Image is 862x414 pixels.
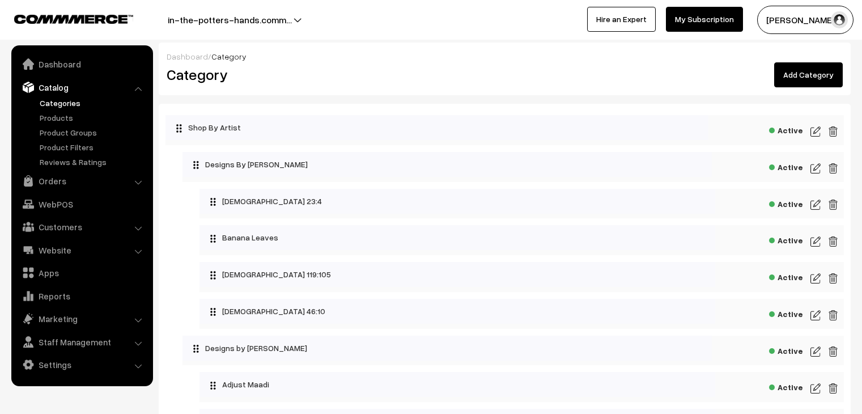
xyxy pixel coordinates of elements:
[37,97,149,109] a: Categories
[828,235,838,248] img: edit
[828,272,838,285] img: edit
[587,7,656,32] a: Hire an Expert
[210,197,216,206] img: drag
[14,11,113,25] a: COMMMERCE
[14,171,149,191] a: Orders
[210,307,216,316] img: drag
[37,126,149,138] a: Product Groups
[199,225,715,250] div: Banana Leaves
[210,234,216,243] img: drag
[757,6,853,34] button: [PERSON_NAME]…
[769,232,803,246] span: Active
[199,372,715,397] div: Adjust Maadi
[14,217,149,237] a: Customers
[810,125,821,138] img: edit
[14,263,149,283] a: Apps
[769,122,803,136] span: Active
[14,77,149,98] a: Catalog
[769,269,803,283] span: Active
[769,379,803,393] span: Active
[182,336,712,361] div: Designs by [PERSON_NAME]
[828,162,838,175] img: edit
[14,286,149,306] a: Reports
[831,11,848,28] img: user
[810,345,821,358] img: edit
[167,66,496,83] h2: Category
[14,240,149,260] a: Website
[14,354,149,375] a: Settings
[199,299,715,324] div: [DEMOGRAPHIC_DATA] 46:10
[199,189,715,214] div: [DEMOGRAPHIC_DATA] 23:4
[14,54,149,74] a: Dashboard
[193,344,199,353] img: drag
[211,52,247,61] span: Category
[810,198,821,212] img: edit
[810,162,821,175] img: edit
[37,112,149,124] a: Products
[182,152,194,174] button: Collapse
[210,381,216,390] img: drag
[128,6,332,34] button: in-the-potters-hands.comm…
[828,345,838,358] img: edit
[769,306,803,320] span: Active
[666,7,743,32] a: My Subscription
[165,115,177,137] button: Collapse
[810,309,821,322] img: edit
[828,198,838,212] img: edit
[828,309,838,322] img: edit
[769,196,803,210] span: Active
[14,309,149,329] a: Marketing
[14,332,149,352] a: Staff Management
[176,124,182,133] img: drag
[37,156,149,168] a: Reviews & Ratings
[167,50,843,62] div: /
[182,336,194,357] button: Collapse
[14,194,149,214] a: WebPOS
[37,141,149,153] a: Product Filters
[774,62,843,87] a: Add Category
[828,382,838,395] img: edit
[810,235,821,248] img: edit
[182,152,712,177] div: Designs By [PERSON_NAME]
[14,15,133,23] img: COMMMERCE
[210,271,216,280] img: drag
[769,343,803,357] span: Active
[828,125,838,138] img: edit
[165,115,708,140] div: Shop By Artist
[193,160,199,170] img: drag
[810,382,821,395] img: edit
[199,262,715,287] div: [DEMOGRAPHIC_DATA] 119:105
[769,159,803,173] span: Active
[810,272,821,285] img: edit
[167,52,208,61] a: Dashboard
